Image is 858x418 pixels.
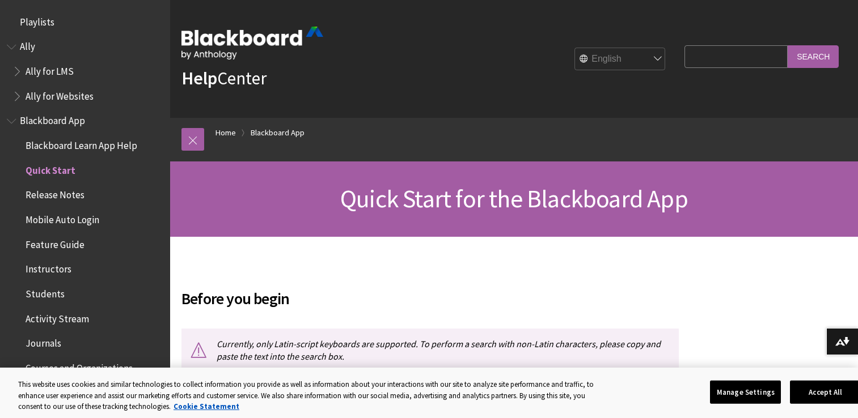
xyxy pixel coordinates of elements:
button: Manage Settings [710,380,781,404]
span: Release Notes [26,186,84,201]
span: Instructors [26,260,71,275]
strong: Help [181,67,217,89]
a: Blackboard App [251,126,305,140]
span: Ally for Websites [26,87,94,102]
div: This website uses cookies and similar technologies to collect information you provide as well as ... [18,379,601,412]
a: Home [215,126,236,140]
span: Mobile Auto Login [26,210,99,225]
span: Playlists [20,12,54,28]
span: Journals [26,334,61,349]
span: Ally [20,37,35,53]
span: Ally for LMS [26,62,74,77]
span: Students [26,284,65,300]
span: Activity Stream [26,309,89,325]
a: More information about your privacy, opens in a new tab [174,402,239,411]
span: Blackboard Learn App Help [26,136,137,151]
select: Site Language Selector [575,48,666,71]
input: Search [788,45,839,67]
nav: Book outline for Anthology Ally Help [7,37,163,106]
span: Courses and Organizations [26,359,133,374]
span: Quick Start [26,161,75,176]
a: HelpCenter [181,67,267,89]
nav: Book outline for Playlists [7,12,163,32]
span: Quick Start for the Blackboard App [340,183,688,214]
p: Currently, only Latin-script keyboards are supported. To perform a search with non-Latin characte... [181,329,679,372]
span: Before you begin [181,287,679,310]
span: Blackboard App [20,112,85,127]
img: Blackboard by Anthology [181,27,323,59]
span: Feature Guide [26,235,84,250]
